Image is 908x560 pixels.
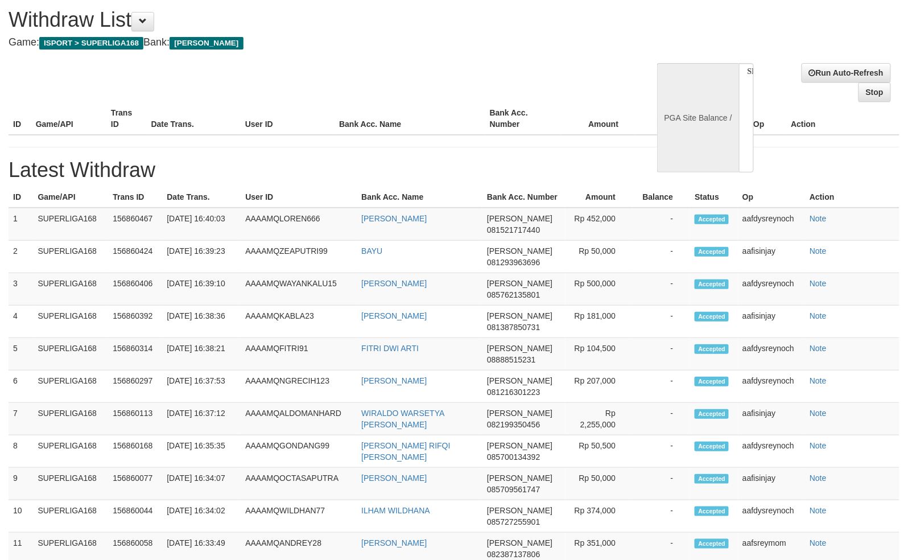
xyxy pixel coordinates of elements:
td: [DATE] 16:34:07 [162,468,241,500]
td: 156860297 [108,370,162,403]
td: aafisinjay [738,468,805,500]
span: Accepted [695,442,729,451]
td: AAAAMQALDOMANHARD [241,403,357,435]
td: 156860113 [108,403,162,435]
td: AAAAMQFITRI91 [241,338,357,370]
td: 3 [9,273,33,306]
span: Accepted [695,474,729,484]
td: Rp 50,000 [565,468,633,500]
td: 10 [9,500,33,533]
span: [PERSON_NAME] [487,279,552,288]
a: Note [810,506,827,515]
th: User ID [241,187,357,208]
td: SUPERLIGA168 [33,435,108,468]
span: 085700134392 [487,452,540,462]
td: Rp 500,000 [565,273,633,306]
span: Accepted [695,409,729,419]
h1: Withdraw List [9,9,594,31]
td: [DATE] 16:35:35 [162,435,241,468]
td: aafisinjay [738,306,805,338]
td: SUPERLIGA168 [33,403,108,435]
span: Accepted [695,377,729,386]
span: [PERSON_NAME] [487,538,552,547]
span: Accepted [695,312,729,322]
a: Run Auto-Refresh [802,63,891,83]
a: [PERSON_NAME] [361,279,427,288]
span: 085762135801 [487,290,540,299]
a: Note [810,538,827,547]
a: [PERSON_NAME] [361,376,427,385]
td: AAAAMQNGRECIH123 [241,370,357,403]
td: 156860077 [108,468,162,500]
span: Accepted [695,247,729,257]
td: - [633,241,690,273]
span: [PERSON_NAME] [170,37,243,50]
td: 8 [9,435,33,468]
h1: Latest Withdraw [9,159,899,182]
span: 081216301223 [487,388,540,397]
a: Note [810,473,827,483]
td: SUPERLIGA168 [33,500,108,533]
span: Accepted [695,539,729,549]
td: aafdysreynoch [738,208,805,241]
td: SUPERLIGA168 [33,306,108,338]
span: Accepted [695,279,729,289]
td: Rp 452,000 [565,208,633,241]
td: [DATE] 16:37:12 [162,403,241,435]
td: 156860044 [108,500,162,533]
div: PGA Site Balance / [657,63,739,172]
span: 081387850731 [487,323,540,332]
th: ID [9,187,33,208]
td: aafdysreynoch [738,338,805,370]
td: [DATE] 16:39:23 [162,241,241,273]
span: [PERSON_NAME] [487,473,552,483]
td: - [633,370,690,403]
span: [PERSON_NAME] [487,376,552,385]
span: 082199350456 [487,420,540,429]
th: Bank Acc. Name [357,187,482,208]
th: Bank Acc. Name [335,102,485,135]
a: WIRALDO WARSETYA [PERSON_NAME] [361,409,444,429]
td: Rp 50,000 [565,241,633,273]
span: [PERSON_NAME] [487,409,552,418]
span: ISPORT > SUPERLIGA168 [39,37,143,50]
td: 9 [9,468,33,500]
td: 156860168 [108,435,162,468]
td: aafdysreynoch [738,500,805,533]
th: Trans ID [108,187,162,208]
th: ID [9,102,31,135]
span: 085709561747 [487,485,540,494]
td: - [633,338,690,370]
a: [PERSON_NAME] RIFQI [PERSON_NAME] [361,441,450,462]
th: Game/API [33,187,108,208]
td: aafisinjay [738,241,805,273]
td: aafdysreynoch [738,435,805,468]
td: aafdysreynoch [738,273,805,306]
th: Balance [635,102,704,135]
a: [PERSON_NAME] [361,538,427,547]
span: Accepted [695,344,729,354]
td: Rp 181,000 [565,306,633,338]
a: Note [810,441,827,450]
a: Note [810,279,827,288]
td: AAAAMQKABLA23 [241,306,357,338]
a: ILHAM WILDHANA [361,506,430,515]
span: [PERSON_NAME] [487,246,552,256]
td: [DATE] 16:37:53 [162,370,241,403]
td: - [633,403,690,435]
td: SUPERLIGA168 [33,338,108,370]
td: 5 [9,338,33,370]
td: Rp 2,255,000 [565,403,633,435]
span: 081521717440 [487,225,540,234]
th: Game/API [31,102,106,135]
a: [PERSON_NAME] [361,311,427,320]
td: AAAAMQGONDANG99 [241,435,357,468]
td: SUPERLIGA168 [33,273,108,306]
a: Note [810,311,827,320]
td: Rp 104,500 [565,338,633,370]
th: Op [749,102,786,135]
td: 4 [9,306,33,338]
th: Bank Acc. Number [485,102,560,135]
a: FITRI DWI ARTI [361,344,419,353]
td: SUPERLIGA168 [33,468,108,500]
